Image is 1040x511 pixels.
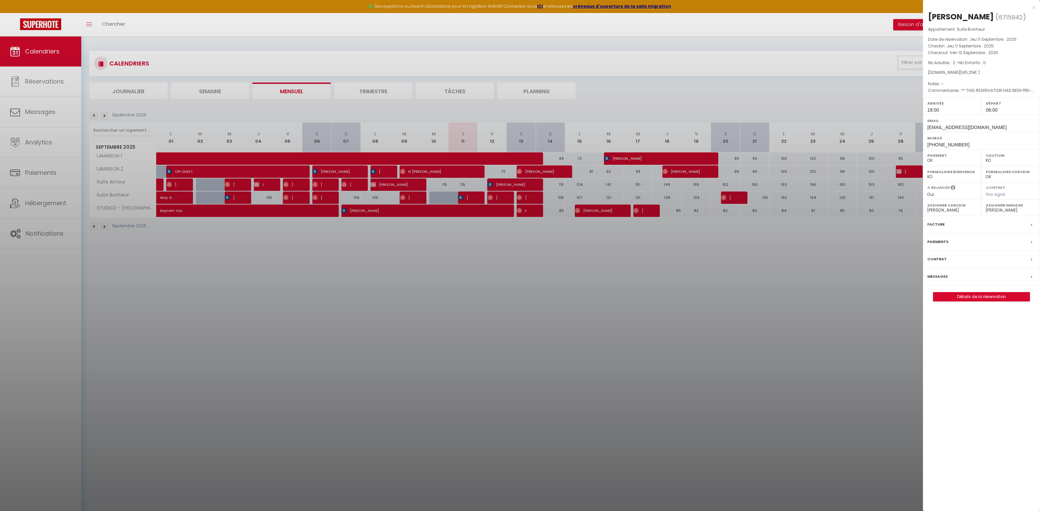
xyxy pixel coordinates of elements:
[927,100,977,107] label: Arrivée
[933,292,1030,301] button: Détails de la réservation
[928,36,1035,43] p: Date de réservation :
[928,26,1035,33] p: Appartement :
[986,202,1036,209] label: Assigner Menage
[923,3,1035,11] div: x
[958,60,986,66] span: Nb Enfants : 0
[986,185,1005,189] label: Contrat
[927,221,945,228] label: Facture
[986,191,1005,197] span: Pas signé
[986,107,998,113] span: 06:00
[950,50,998,55] span: Ven 12 Septembre . 2025
[927,185,950,190] label: A relancer
[941,81,944,87] span: -
[927,107,939,113] span: 18:00
[5,3,25,23] button: Ouvrir le widget de chat LiveChat
[986,100,1036,107] label: Départ
[928,43,1035,49] p: Checkin :
[957,26,985,32] span: Suite Bonheur
[928,87,1035,94] p: Commentaires :
[927,256,947,263] label: Contrat
[927,238,948,245] label: Paiements
[927,135,1036,141] label: Mobile
[927,202,977,209] label: Assigner Checkin
[961,70,974,75] span: 145.25
[951,185,955,192] i: Sélectionner OUI si vous souhaiter envoyer les séquences de messages post-checkout
[927,142,969,147] span: [PHONE_NUMBER]
[927,273,948,280] label: Messages
[928,70,1035,76] div: [DOMAIN_NAME]
[928,81,1035,87] p: Notes :
[928,11,994,22] div: [PERSON_NAME]
[928,60,986,66] span: Nb Adultes : 2 -
[969,36,1017,42] span: Jeu 11 Septembre . 2025
[927,168,977,175] label: Formulaire Bienvenue
[933,292,1030,301] a: Détails de la réservation
[927,152,977,159] label: Paiement
[996,12,1026,22] span: ( )
[986,152,1036,159] label: Caution
[998,13,1023,21] span: 6715942
[986,168,1036,175] label: Formulaire Checkin
[928,49,1035,56] p: Checkout :
[927,117,1036,124] label: Email
[960,70,980,75] span: ( € )
[947,43,994,49] span: Jeu 11 Septembre . 2025
[927,125,1007,130] span: [EMAIL_ADDRESS][DOMAIN_NAME]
